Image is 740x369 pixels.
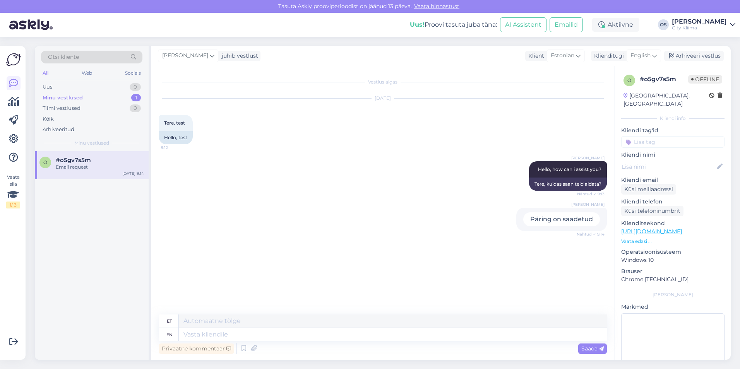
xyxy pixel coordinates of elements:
span: Nähtud ✓ 9:13 [576,191,605,197]
a: [PERSON_NAME]City Kliima [672,19,735,31]
p: Märkmed [621,303,725,311]
div: Arhiveeritud [43,126,74,133]
div: Socials [123,68,142,78]
img: Askly Logo [6,52,21,67]
a: Vaata hinnastust [412,3,462,10]
p: Kliendi email [621,176,725,184]
span: Saada [581,345,604,352]
div: juhib vestlust [219,52,258,60]
span: Nähtud ✓ 9:14 [576,231,605,237]
div: Web [80,68,94,78]
p: Kliendi tag'id [621,126,725,135]
span: Offline [688,75,722,84]
p: Klienditeekond [621,219,725,227]
div: en [166,328,173,341]
span: [PERSON_NAME] [571,202,605,207]
button: AI Assistent [500,17,546,32]
div: # o5gv7s5m [640,75,688,84]
p: Kliendi nimi [621,151,725,159]
div: Küsi telefoninumbrit [621,206,683,216]
span: English [630,51,651,60]
div: OS [658,19,669,30]
span: Estonian [551,51,574,60]
div: [PERSON_NAME] [621,291,725,298]
input: Lisa nimi [622,162,716,171]
div: Minu vestlused [43,94,83,102]
span: 9:12 [161,145,190,150]
p: Brauser [621,267,725,275]
span: Tere, test [164,120,185,126]
b: Uus! [410,21,425,28]
div: Klient [525,52,544,60]
span: [PERSON_NAME] [162,51,208,60]
span: o [627,77,631,83]
div: Aktiivne [592,18,639,32]
div: Privaatne kommentaar [159,343,234,354]
div: [GEOGRAPHIC_DATA], [GEOGRAPHIC_DATA] [624,92,709,108]
div: [DATE] 9:14 [122,171,144,176]
div: 0 [130,83,141,91]
div: et [167,314,172,328]
a: [URL][DOMAIN_NAME] [621,228,682,235]
span: [PERSON_NAME] [571,155,605,161]
div: 1 [131,94,141,102]
p: Operatsioonisüsteem [621,248,725,256]
div: Vaata siia [6,174,20,208]
div: Vestlus algas [159,79,607,85]
div: Tiimi vestlused [43,104,81,112]
div: Arhiveeri vestlus [664,51,724,61]
div: 1 / 3 [6,202,20,208]
span: o [43,159,47,165]
div: Tere, kuidas saan teid aidata? [529,178,607,191]
span: Minu vestlused [74,140,109,147]
div: Kõik [43,115,54,123]
div: City Kliima [672,25,727,31]
span: Otsi kliente [48,53,79,61]
span: Hello, how can i assist you? [538,166,601,172]
input: Lisa tag [621,136,725,148]
button: Emailid [550,17,583,32]
div: All [41,68,50,78]
p: Windows 10 [621,256,725,264]
div: [DATE] [159,95,607,102]
p: Vaata edasi ... [621,238,725,245]
p: Kliendi telefon [621,198,725,206]
div: Hello, test [159,131,193,144]
div: Proovi tasuta juba täna: [410,20,497,29]
div: Päring on saadetud [523,212,600,226]
div: Küsi meiliaadressi [621,184,676,195]
div: 0 [130,104,141,112]
div: [PERSON_NAME] [672,19,727,25]
div: Uus [43,83,52,91]
div: Kliendi info [621,115,725,122]
p: Chrome [TECHNICAL_ID] [621,275,725,284]
div: Klienditugi [591,52,624,60]
span: #o5gv7s5m [56,157,91,164]
div: Email request [56,164,144,171]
